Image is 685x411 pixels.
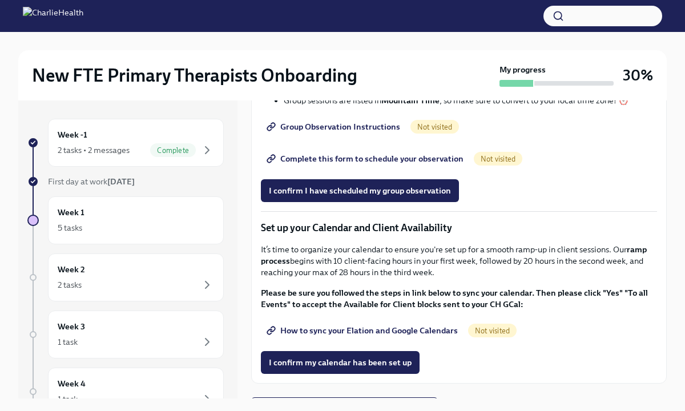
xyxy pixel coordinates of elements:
span: Group Observation Instructions [269,121,400,132]
p: It’s time to organize your calendar to ensure you're set up for a smooth ramp-up in client sessio... [261,244,657,278]
h6: Week 1 [58,206,84,219]
a: Week -12 tasks • 2 messagesComplete [27,119,224,167]
strong: Please be sure you followed the steps in link below to sync your calendar. Then please click "Yes... [261,288,648,309]
strong: My progress [499,64,546,75]
span: How to sync your Elation and Google Calendars [269,325,458,336]
button: I confirm I have scheduled my group observation [261,179,459,202]
span: I confirm I have scheduled my group observation [269,185,451,196]
h6: Week 2 [58,263,85,276]
div: 5 tasks [58,222,82,233]
span: Not visited [410,123,459,131]
span: Not visited [474,155,522,163]
a: Group Observation Instructions [261,115,408,138]
h6: Week 4 [58,377,86,390]
strong: [DATE] [107,176,135,187]
a: Week 15 tasks [27,196,224,244]
button: I confirm my calendar has been set up [261,351,420,374]
span: Complete this form to schedule your observation [269,153,464,164]
a: How to sync your Elation and Google Calendars [261,319,466,342]
span: First day at work [48,176,135,187]
div: 1 task [58,336,78,348]
h3: 30% [623,65,653,86]
div: 2 tasks • 2 messages [58,144,130,156]
a: First day at work[DATE] [27,176,224,187]
div: 1 task [58,393,78,405]
img: CharlieHealth [23,7,83,25]
p: Set up your Calendar and Client Availability [261,221,657,235]
li: Group sessions are listed in , so make sure to convert to your local time zone! ⏰ [284,95,657,106]
h6: Week -1 [58,128,87,141]
span: Not visited [468,327,517,335]
h2: New FTE Primary Therapists Onboarding [32,64,357,87]
span: Complete [150,146,196,155]
span: I confirm my calendar has been set up [269,357,412,368]
a: Complete this form to schedule your observation [261,147,472,170]
a: Week 31 task [27,311,224,358]
a: Week 22 tasks [27,253,224,301]
strong: Mountain Time [381,95,440,106]
div: 2 tasks [58,279,82,291]
h6: Week 3 [58,320,85,333]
